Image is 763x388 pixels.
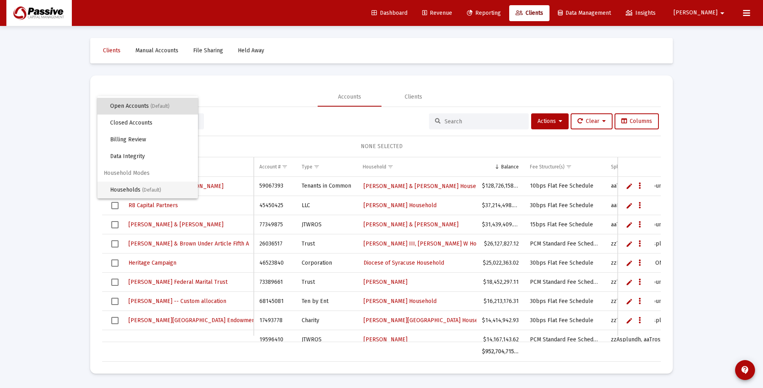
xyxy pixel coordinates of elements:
[110,182,192,198] span: Households
[150,103,170,109] span: (Default)
[110,148,192,165] span: Data Integrity
[110,98,192,115] span: Open Accounts
[97,165,198,182] span: Household Modes
[110,131,192,148] span: Billing Review
[142,187,161,193] span: (Default)
[110,115,192,131] span: Closed Accounts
